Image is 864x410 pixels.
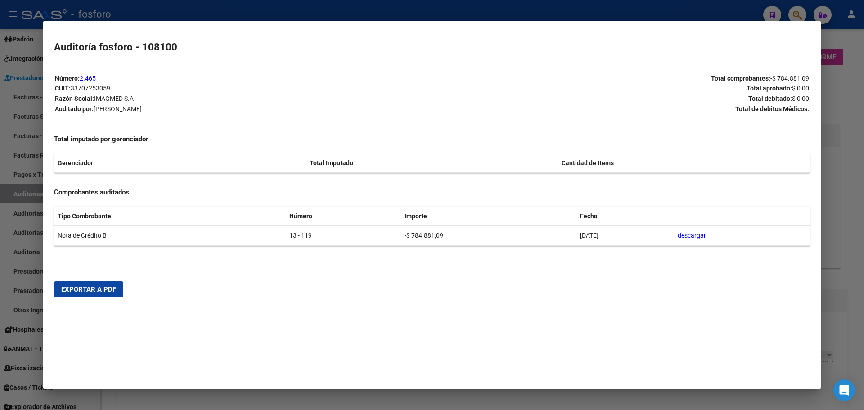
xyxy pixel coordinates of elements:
[54,153,306,173] th: Gerenciador
[432,83,809,94] p: Total aprobado:
[54,226,286,246] td: Nota de Crédito B
[55,73,432,84] p: Número:
[558,153,810,173] th: Cantidad de Items
[576,226,675,246] td: [DATE]
[55,83,432,94] p: CUIT:
[55,94,432,104] p: Razón Social:
[94,95,134,102] span: IMAGMED S.A
[576,207,675,226] th: Fecha
[54,40,810,55] h2: Auditoría fosforo - 108100
[286,207,401,226] th: Número
[61,285,116,293] span: Exportar a PDF
[54,281,123,297] button: Exportar a PDF
[54,187,810,198] h4: Comprobantes auditados
[678,232,706,239] a: descargar
[80,75,96,82] a: 2.465
[833,379,855,401] div: Open Intercom Messenger
[770,75,809,82] span: -$ 784.881,09
[432,94,809,104] p: Total debitado:
[401,226,576,246] td: -$ 784.881,09
[792,95,809,102] span: $ 0,00
[792,85,809,92] span: $ 0,00
[401,207,576,226] th: Importe
[432,73,809,84] p: Total comprobantes:
[306,153,558,173] th: Total Imputado
[94,105,142,113] span: [PERSON_NAME]
[54,134,810,144] h4: Total imputado por gerenciador
[54,207,286,226] th: Tipo Combrobante
[71,85,110,92] span: 33707253059
[55,104,432,114] p: Auditado por:
[432,104,809,114] p: Total de debitos Médicos:
[286,226,401,246] td: 13 - 119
